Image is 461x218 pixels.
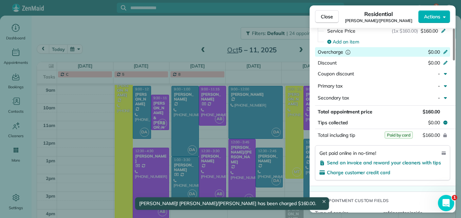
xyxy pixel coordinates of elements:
[383,210,446,216] span: refrigerator inside
[327,160,441,166] span: Send an invoice and reward your cleaners with tips
[438,95,440,101] span: -
[345,18,412,23] span: [PERSON_NAME]/[PERSON_NAME]
[319,150,376,157] span: Get paid online in no-time!
[318,83,343,89] span: Primary tax
[318,60,337,66] span: Discount
[428,119,440,126] span: $0.00
[438,71,440,77] span: -
[421,28,438,34] span: $160.00
[318,119,348,126] span: Tips collected
[333,38,359,45] span: Add an item
[452,195,457,200] span: 1
[315,118,450,127] button: Tips collected$0.00
[423,109,440,115] span: $160.00
[423,132,440,138] span: $160.00
[438,83,440,89] span: -
[424,13,440,20] span: Actions
[385,131,413,139] span: Paid by card
[428,49,440,55] span: $0.00
[323,36,450,47] button: Add an item
[382,130,445,140] button: $160.00
[428,60,440,66] span: $0.00
[318,71,354,77] span: Coupon discount
[438,195,454,211] iframe: Intercom live chat
[323,25,450,36] button: Service Price(1x $160.00)$160.00
[327,169,390,176] span: Charge customer credit card
[392,28,418,34] span: (1x $160.00)
[364,10,393,18] span: Residential
[318,49,376,55] div: Overcharge
[318,95,349,101] span: Secondary tax
[135,197,329,210] div: [PERSON_NAME]! [PERSON_NAME]/[PERSON_NAME] has been charged $160.00.
[322,197,389,204] span: Appointment custom fields
[315,210,378,216] span: Type of service
[327,28,355,34] span: Service Price
[315,10,339,23] button: Close
[318,109,372,115] span: Total appointment price
[318,132,355,138] span: Total including tip
[321,13,333,20] span: Close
